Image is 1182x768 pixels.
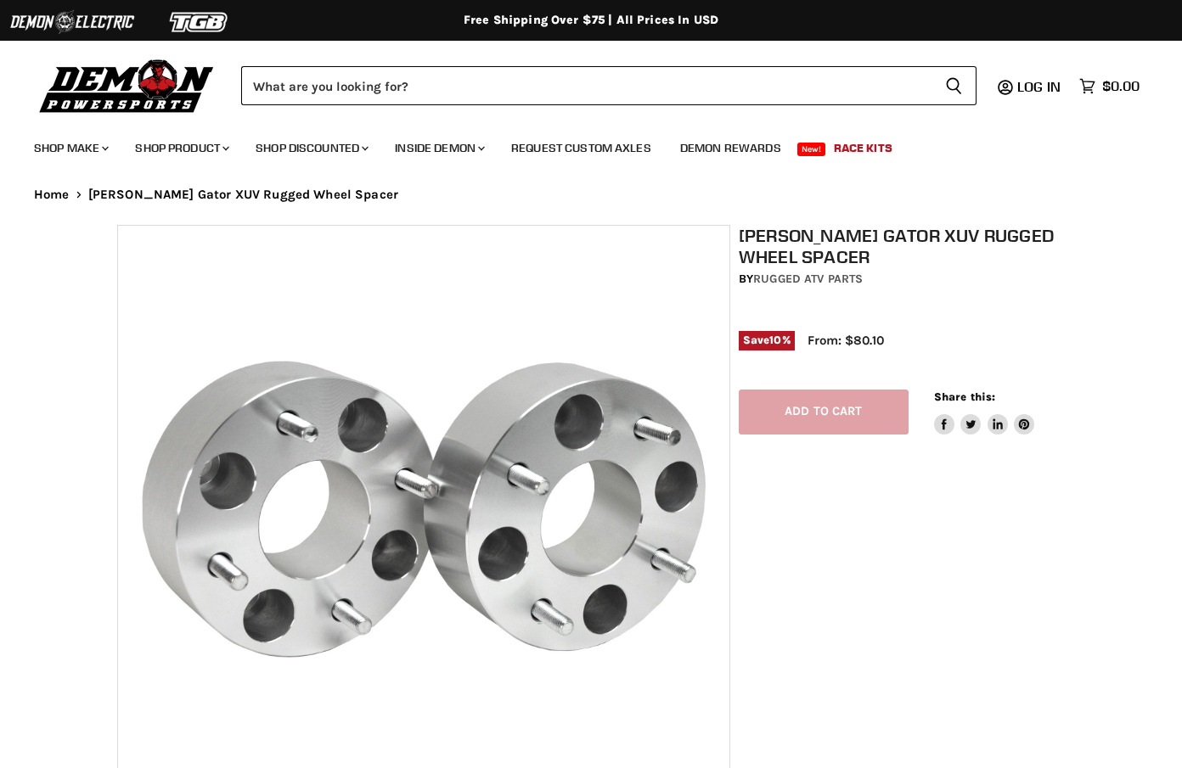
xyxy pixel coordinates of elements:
[21,124,1135,165] ul: Main menu
[797,143,826,156] span: New!
[34,188,70,202] a: Home
[88,188,398,202] span: [PERSON_NAME] Gator XUV Rugged Wheel Spacer
[934,390,1035,434] aside: Share this:
[753,272,863,286] a: Rugged ATV Parts
[498,131,664,165] a: Request Custom Axles
[136,6,263,38] img: TGB Logo 2
[1071,74,1148,98] a: $0.00
[821,131,905,165] a: Race Kits
[382,131,495,165] a: Inside Demon
[808,333,884,348] span: From: $80.10
[122,131,239,165] a: Shop Product
[1017,78,1061,95] span: Log in
[241,66,977,105] form: Product
[934,390,995,403] span: Share this:
[1102,78,1140,94] span: $0.00
[739,225,1073,267] h1: [PERSON_NAME] Gator XUV Rugged Wheel Spacer
[21,131,119,165] a: Shop Make
[241,66,932,105] input: Search
[8,6,136,38] img: Demon Electric Logo 2
[667,131,794,165] a: Demon Rewards
[739,331,795,350] span: Save %
[34,55,220,115] img: Demon Powersports
[932,66,977,105] button: Search
[243,131,379,165] a: Shop Discounted
[769,334,781,346] span: 10
[1010,79,1071,94] a: Log in
[739,270,1073,289] div: by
